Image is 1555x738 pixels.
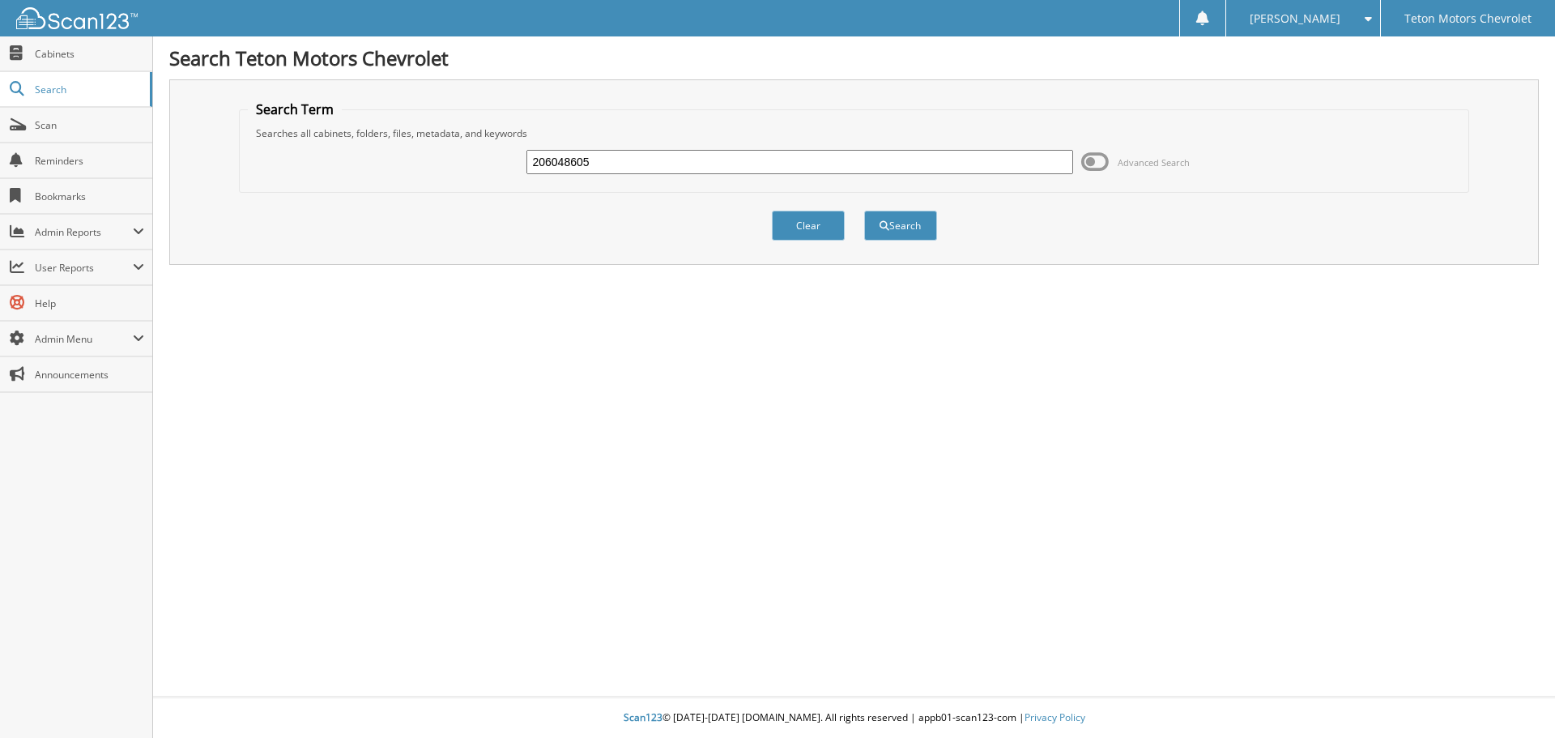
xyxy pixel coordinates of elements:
[35,296,144,310] span: Help
[35,47,144,61] span: Cabinets
[772,211,845,241] button: Clear
[35,118,144,132] span: Scan
[35,154,144,168] span: Reminders
[35,83,142,96] span: Search
[248,126,1461,140] div: Searches all cabinets, folders, files, metadata, and keywords
[16,7,138,29] img: scan123-logo-white.svg
[35,190,144,203] span: Bookmarks
[153,698,1555,738] div: © [DATE]-[DATE] [DOMAIN_NAME]. All rights reserved | appb01-scan123-com |
[248,100,342,118] legend: Search Term
[1025,710,1085,724] a: Privacy Policy
[1250,14,1340,23] span: [PERSON_NAME]
[864,211,937,241] button: Search
[35,225,133,239] span: Admin Reports
[35,261,133,275] span: User Reports
[35,368,144,382] span: Announcements
[1404,14,1532,23] span: Teton Motors Chevrolet
[624,710,662,724] span: Scan123
[1118,156,1190,169] span: Advanced Search
[35,332,133,346] span: Admin Menu
[169,45,1539,71] h1: Search Teton Motors Chevrolet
